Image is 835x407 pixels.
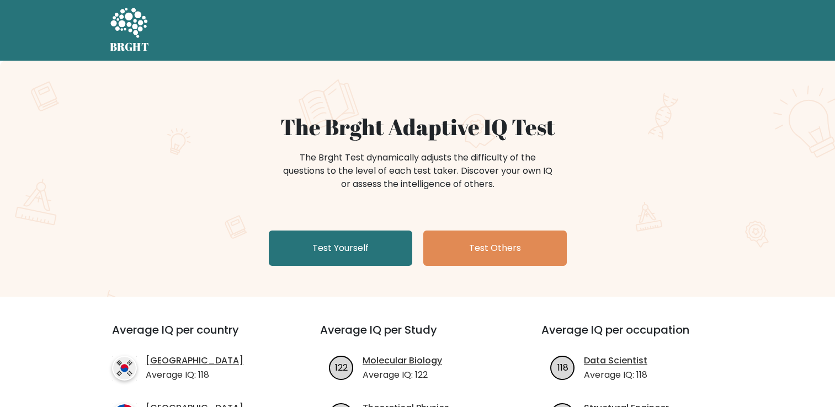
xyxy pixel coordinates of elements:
a: Data Scientist [584,354,647,367]
div: The Brght Test dynamically adjusts the difficulty of the questions to the level of each test take... [280,151,556,191]
text: 122 [335,361,348,373]
a: BRGHT [110,4,150,56]
a: Test Yourself [269,231,412,266]
h3: Average IQ per Study [320,323,515,350]
h3: Average IQ per country [112,323,280,350]
h3: Average IQ per occupation [541,323,736,350]
a: Test Others [423,231,567,266]
h5: BRGHT [110,40,150,53]
a: Molecular Biology [363,354,442,367]
text: 118 [557,361,568,373]
p: Average IQ: 118 [584,368,647,382]
a: [GEOGRAPHIC_DATA] [146,354,243,367]
img: country [112,356,137,381]
p: Average IQ: 118 [146,368,243,382]
h1: The Brght Adaptive IQ Test [148,114,687,140]
p: Average IQ: 122 [363,368,442,382]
